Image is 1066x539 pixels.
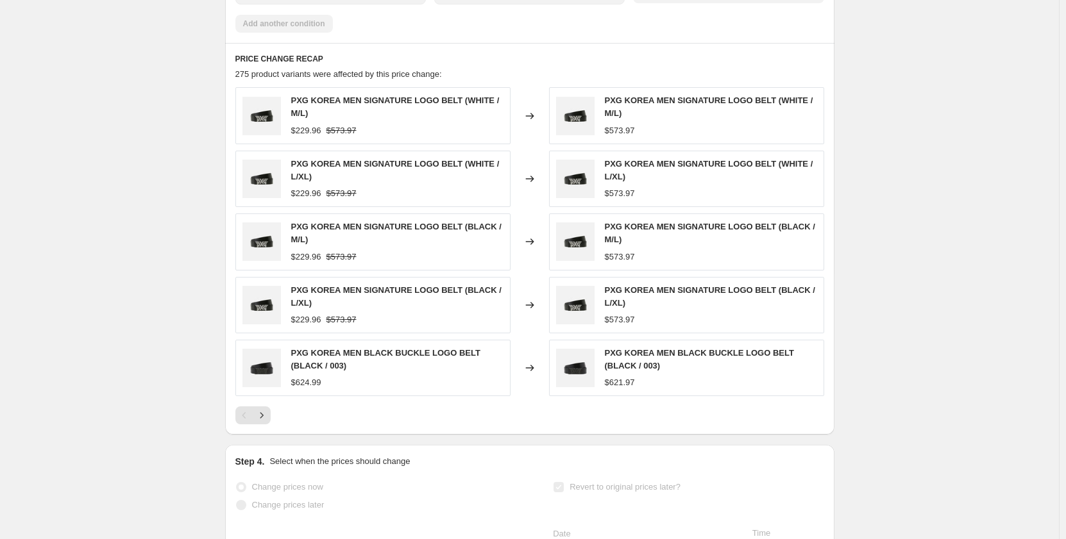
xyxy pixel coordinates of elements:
div: $621.97 [605,376,635,389]
h2: Step 4. [235,455,265,468]
div: $229.96 [291,313,321,326]
span: Revert to original prices later? [570,482,681,492]
div: $229.96 [291,187,321,200]
img: PXG-2023-MEN_S-SIGNATURE-LOGO-BELT-_BLACK_80x.jpg [556,286,595,324]
span: PXG KOREA MEN BLACK BUCKLE LOGO BELT (BLACK / 003) [291,348,480,370]
div: $229.96 [291,251,321,263]
span: PXG KOREA MEN SIGNATURE LOGO BELT (BLACK / M/L) [605,222,815,244]
img: PXG-2023-MEN_S-SIGNATURE-LOGO-BELT-_BLACK_80x.jpg [556,97,595,135]
strike: $573.97 [326,124,357,137]
div: $624.99 [291,376,321,389]
h6: PRICE CHANGE RECAP [235,54,824,64]
span: Change prices later [252,500,325,510]
span: PXG KOREA MEN SIGNATURE LOGO BELT (BLACK / L/XL) [291,285,502,308]
p: Select when the prices should change [269,455,410,468]
span: PXG KOREA MEN SIGNATURE LOGO BELT (WHITE / M/L) [605,95,813,118]
span: Time [752,528,770,538]
img: PXG-2023-MEN_S-SIGNATURE-LOGO-BELT-_BLACK_80x.jpg [242,286,281,324]
img: PXG-2023-MEN_S-SIGNATURE-LOGO-BELT-_BLACK_80x.jpg [556,222,595,261]
span: Change prices now [252,482,323,492]
span: PXG KOREA MEN SIGNATURE LOGO BELT (WHITE / M/L) [291,95,500,118]
div: $229.96 [291,124,321,137]
span: PXG KOREA MEN SIGNATURE LOGO BELT (WHITE / L/XL) [291,159,500,181]
div: $573.97 [605,124,635,137]
span: PXG KOREA MEN SIGNATURE LOGO BELT (BLACK / M/L) [291,222,502,244]
img: PXG-2023-MEN_S-SIGNATURE-LOGO-BELT-_BLACK_80x.jpg [242,222,281,261]
div: $573.97 [605,187,635,200]
img: PXG-2023-WOMEN_S-BLACK-BUCKLE-LOGO-BELT_BLACK_a7b5c477-8d8e-4e6f-89bd-44d849b5e323_80x.jpg [556,349,595,387]
div: $573.97 [605,251,635,263]
span: PXG KOREA MEN BLACK BUCKLE LOGO BELT (BLACK / 003) [605,348,794,370]
span: PXG KOREA MEN SIGNATURE LOGO BELT (WHITE / L/XL) [605,159,813,181]
strike: $573.97 [326,313,357,326]
span: PXG KOREA MEN SIGNATURE LOGO BELT (BLACK / L/XL) [605,285,815,308]
img: PXG-2023-MEN_S-SIGNATURE-LOGO-BELT-_BLACK_80x.jpg [242,97,281,135]
span: 275 product variants were affected by this price change: [235,69,442,79]
strike: $573.97 [326,187,357,200]
button: Next [253,406,271,424]
img: PXG-2023-MEN_S-SIGNATURE-LOGO-BELT-_BLACK_80x.jpg [242,160,281,198]
strike: $573.97 [326,251,357,263]
img: PXG-2023-MEN_S-SIGNATURE-LOGO-BELT-_BLACK_80x.jpg [556,160,595,198]
nav: Pagination [235,406,271,424]
div: $573.97 [605,313,635,326]
img: PXG-2023-WOMEN_S-BLACK-BUCKLE-LOGO-BELT_BLACK_a7b5c477-8d8e-4e6f-89bd-44d849b5e323_80x.jpg [242,349,281,387]
span: Date [553,529,570,538]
